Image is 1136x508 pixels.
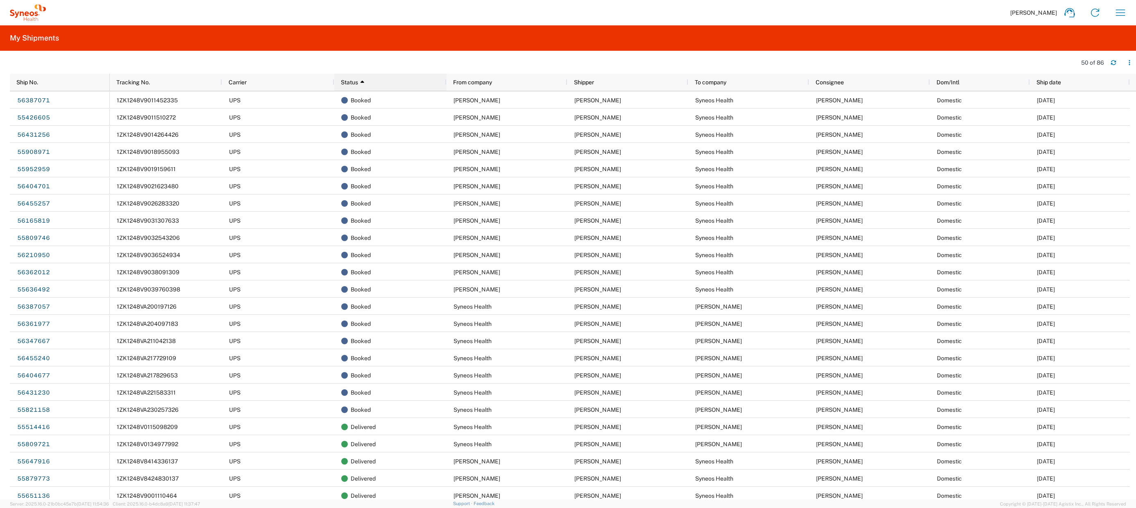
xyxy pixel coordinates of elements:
[17,231,50,244] a: 55809746
[229,475,240,482] span: UPS
[351,315,371,332] span: Booked
[574,355,621,361] span: Juan Gonzalez
[117,252,180,258] span: 1ZK1248V9036524934
[574,200,621,207] span: Michael Green
[117,217,179,224] span: 1ZK1248V9031307633
[453,269,500,275] span: Shanterria Nance
[816,389,863,396] span: Raghu Batchu
[1081,59,1104,66] div: 50 of 86
[1037,389,1055,396] span: 08/07/2025
[229,183,240,190] span: UPS
[1000,500,1126,508] span: Copyright © [DATE]-[DATE] Agistix Inc., All Rights Reserved
[453,166,500,172] span: Anitra Evans
[937,252,962,258] span: Domestic
[17,94,50,107] a: 56387071
[937,492,962,499] span: Domestic
[351,160,371,178] span: Booked
[1037,355,1055,361] span: 08/11/2025
[117,389,176,396] span: 1ZK1248VA221583311
[574,458,621,465] span: Abigail Vlna
[229,492,240,499] span: UPS
[937,441,962,447] span: Domestic
[816,338,863,344] span: Eileen Reich
[816,492,863,499] span: Juan Gonzalez
[351,384,371,401] span: Booked
[16,79,38,86] span: Ship No.
[1037,235,1055,241] span: 06/05/2025
[816,252,863,258] span: Juan Gonzalez
[117,303,177,310] span: 1ZK1248VA200197126
[229,321,240,327] span: UPS
[1037,338,1055,344] span: 07/30/2025
[17,420,50,433] a: 55514416
[937,372,962,379] span: Domestic
[816,217,863,224] span: Juan Gonzalez
[1037,97,1055,104] span: 08/04/2025
[816,79,844,86] span: Consignee
[816,97,863,104] span: Juan Gonzalez
[1037,303,1055,310] span: 08/04/2025
[453,372,492,379] span: Syneos Health
[1010,9,1057,16] span: [PERSON_NAME]
[816,200,863,207] span: Juan Gonzalez
[574,149,621,155] span: Namrata Dandale
[453,217,500,224] span: Allen DeSena
[816,458,863,465] span: Juan Gonzalez
[816,286,863,293] span: Juan Gonzalez
[17,438,50,451] a: 55809721
[695,269,733,275] span: Syneos Health
[816,235,863,241] span: Juan Gonzalez
[351,126,371,143] span: Booked
[117,475,179,482] span: 1ZK1248V8424830137
[1037,321,1055,327] span: 07/31/2025
[1037,183,1055,190] span: 08/05/2025
[351,436,376,453] span: Delivered
[168,501,200,506] span: [DATE] 11:37:47
[17,403,50,416] a: 55821158
[1037,441,1055,447] span: 06/05/2025
[1037,492,1055,499] span: 05/20/2025
[574,252,621,258] span: Elizabeth Holt
[10,33,59,43] h2: My Shipments
[10,501,109,506] span: Server: 2025.16.0-21b0bc45e7b
[229,269,240,275] span: UPS
[1037,372,1055,379] span: 08/05/2025
[1037,406,1055,413] span: 06/06/2025
[1037,424,1055,430] span: 05/07/2025
[1037,114,1055,121] span: 04/29/2025
[117,458,178,465] span: 1ZK1248V8414336137
[937,321,962,327] span: Domestic
[816,166,863,172] span: Juan Gonzalez
[937,183,962,190] span: Domestic
[17,283,50,296] a: 55636492
[574,406,621,413] span: Juan Gonzales
[937,114,962,121] span: Domestic
[574,131,621,138] span: Raghu Batchu
[453,441,492,447] span: Syneos Health
[695,235,733,241] span: Syneos Health
[351,264,371,281] span: Booked
[351,143,371,160] span: Booked
[816,149,863,155] span: Juan Gonzalez
[229,217,240,224] span: UPS
[474,501,494,506] a: Feedback
[17,248,50,262] a: 56210950
[574,338,621,344] span: Juan Gonzalez
[117,149,179,155] span: 1ZK1248V9018955093
[1036,79,1061,86] span: Ship date
[1037,200,1055,207] span: 08/11/2025
[695,406,742,413] span: Erika Duff
[453,389,492,396] span: Syneos Health
[816,321,863,327] span: Shanterria Nance
[695,114,733,121] span: Syneos Health
[695,183,733,190] span: Syneos Health
[695,217,733,224] span: Syneos Health
[816,131,863,138] span: Juan Gonzalez
[695,303,742,310] span: Lauri Filar
[574,303,621,310] span: Juan Gonzalez
[574,269,621,275] span: Shanterria Nance
[229,372,240,379] span: UPS
[229,286,240,293] span: UPS
[117,424,178,430] span: 1ZK1248V0115098209
[937,475,962,482] span: Domestic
